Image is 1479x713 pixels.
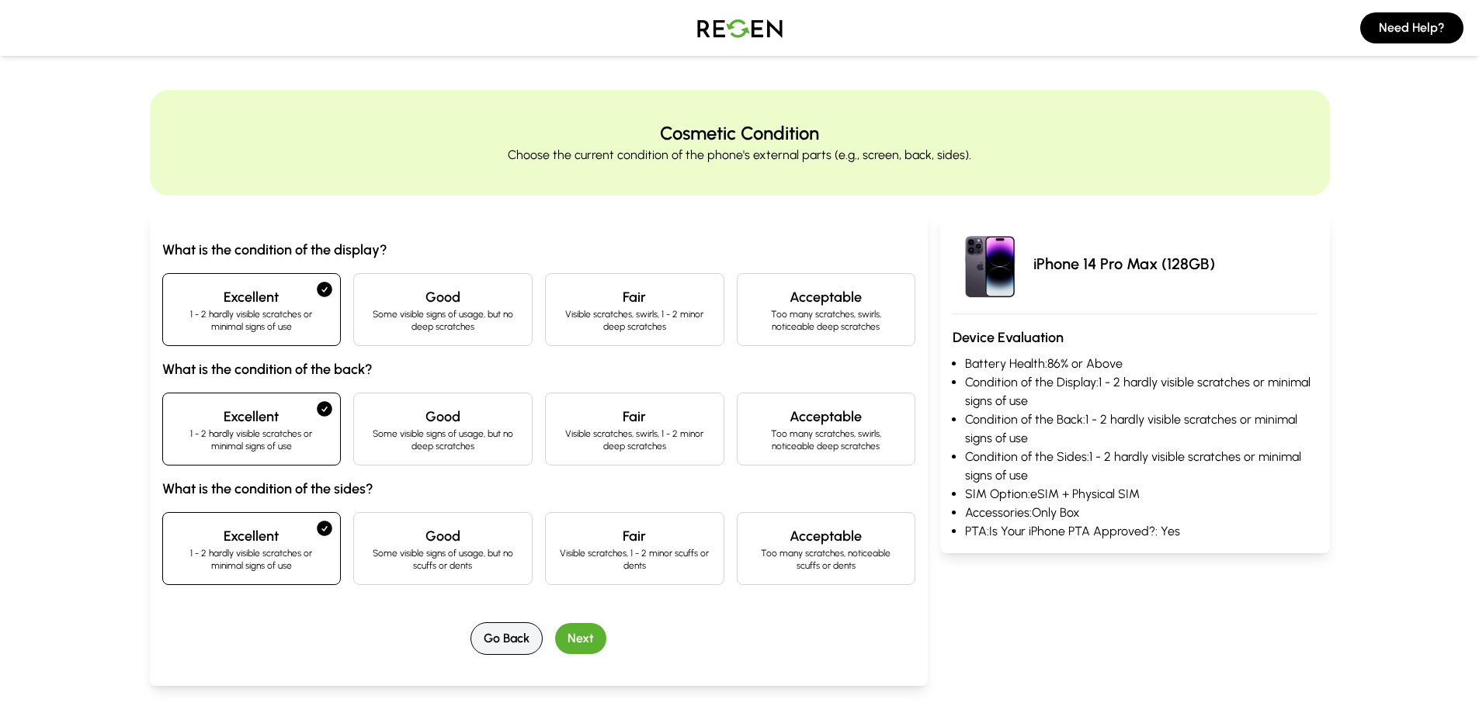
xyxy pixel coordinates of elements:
[750,286,903,308] h4: Acceptable
[366,525,519,547] h4: Good
[366,286,519,308] h4: Good
[750,308,903,333] p: Too many scratches, swirls, noticeable deep scratches
[750,547,903,572] p: Too many scratches, noticeable scuffs or dents
[965,373,1317,410] li: Condition of the Display: 1 - 2 hardly visible scratches or minimal signs of use
[175,427,328,452] p: 1 - 2 hardly visible scratches or minimal signs of use
[953,227,1027,301] img: iPhone 14 Pro Max
[750,427,903,452] p: Too many scratches, swirls, noticeable deep scratches
[366,547,519,572] p: Some visible signs of usage, but no scuffs or dents
[1033,253,1215,275] p: iPhone 14 Pro Max (128GB)
[508,146,971,164] p: Choose the current condition of the phone's external parts (e.g., screen, back, sides).
[965,448,1317,485] li: Condition of the Sides: 1 - 2 hardly visible scratches or minimal signs of use
[558,286,711,308] h4: Fair
[366,406,519,427] h4: Good
[558,427,711,452] p: Visible scratches, swirls, 1 - 2 minor deep scratches
[660,121,819,146] h2: Cosmetic Condition
[558,308,711,333] p: Visible scratches, swirls, 1 - 2 minor deep scratches
[555,623,606,654] button: Next
[175,406,328,427] h4: Excellent
[558,406,711,427] h4: Fair
[686,6,794,50] img: Logo
[366,308,519,333] p: Some visible signs of usage, but no deep scratches
[366,427,519,452] p: Some visible signs of usage, but no deep scratches
[558,525,711,547] h4: Fair
[953,327,1317,348] h3: Device Evaluation
[965,355,1317,373] li: Battery Health: 86% or Above
[750,406,903,427] h4: Acceptable
[470,622,543,655] button: Go Back
[162,239,916,261] h3: What is the condition of the display?
[162,358,916,380] h3: What is the condition of the back?
[965,504,1317,522] li: Accessories: Only Box
[965,410,1317,448] li: Condition of the Back: 1 - 2 hardly visible scratches or minimal signs of use
[175,547,328,572] p: 1 - 2 hardly visible scratches or minimal signs of use
[175,308,328,333] p: 1 - 2 hardly visible scratches or minimal signs of use
[750,525,903,547] h4: Acceptable
[965,522,1317,541] li: PTA: Is Your iPhone PTA Approved?: Yes
[558,547,711,572] p: Visible scratches, 1 - 2 minor scuffs or dents
[162,478,916,500] h3: What is the condition of the sides?
[175,286,328,308] h4: Excellent
[1360,12,1463,43] button: Need Help?
[965,485,1317,504] li: SIM Option: eSIM + Physical SIM
[175,525,328,547] h4: Excellent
